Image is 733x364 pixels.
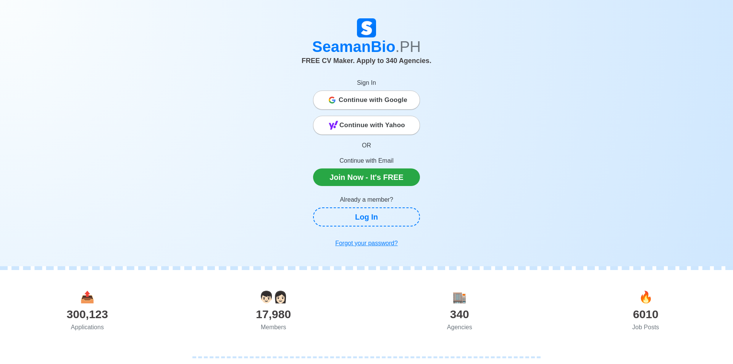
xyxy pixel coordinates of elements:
[302,57,431,65] span: FREE CV Maker. Apply to 340 Agencies.
[313,168,420,186] a: Join Now - It's FREE
[313,236,420,251] a: Forgot your password?
[313,195,420,204] p: Already a member?
[80,291,94,303] span: applications
[313,207,420,226] a: Log In
[339,118,405,133] span: Continue with Yahoo
[313,156,420,165] p: Continue with Email
[339,92,407,108] span: Continue with Google
[181,323,367,332] div: Members
[313,116,420,135] button: Continue with Yahoo
[313,91,420,110] button: Continue with Google
[259,291,287,303] span: users
[313,141,420,150] p: OR
[396,38,421,55] span: .PH
[639,291,653,303] span: jobs
[335,240,398,246] u: Forgot your password?
[155,37,578,56] h1: SeamanBio
[357,18,376,37] img: Logo
[313,78,420,87] p: Sign In
[366,323,553,332] div: Agencies
[452,291,467,303] span: agencies
[366,306,553,323] div: 340
[181,306,367,323] div: 17,980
